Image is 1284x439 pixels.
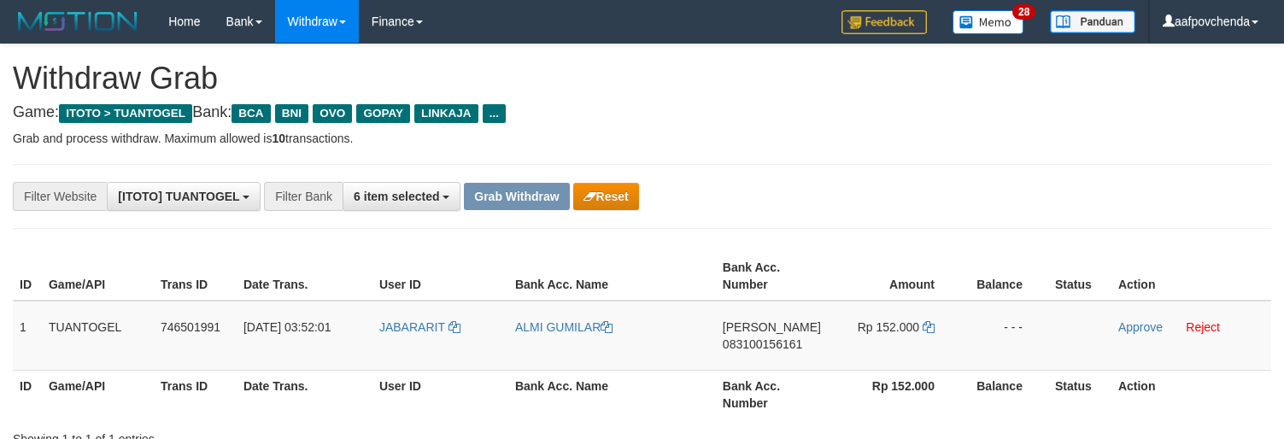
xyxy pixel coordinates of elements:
span: BCA [232,104,270,123]
th: ID [13,252,42,301]
th: Status [1048,252,1111,301]
th: Trans ID [154,252,237,301]
a: Copy 152000 to clipboard [923,320,935,334]
th: Date Trans. [237,252,372,301]
span: ITOTO > TUANTOGEL [59,104,192,123]
th: Bank Acc. Number [716,370,828,419]
th: Status [1048,370,1111,419]
span: BNI [275,104,308,123]
img: panduan.png [1050,10,1135,33]
th: Date Trans. [237,370,372,419]
a: Reject [1186,320,1220,334]
th: Trans ID [154,370,237,419]
img: Button%20Memo.svg [953,10,1024,34]
th: Game/API [42,370,154,419]
button: Grab Withdraw [464,183,569,210]
th: Rp 152.000 [828,370,960,419]
th: Game/API [42,252,154,301]
span: [ITOTO] TUANTOGEL [118,190,239,203]
a: JABARARIT [379,320,460,334]
span: GOPAY [356,104,410,123]
button: [ITOTO] TUANTOGEL [107,182,261,211]
th: User ID [372,370,508,419]
img: MOTION_logo.png [13,9,143,34]
button: Reset [573,183,639,210]
th: Bank Acc. Name [508,252,716,301]
img: Feedback.jpg [841,10,927,34]
div: Filter Website [13,182,107,211]
h1: Withdraw Grab [13,61,1271,96]
span: LINKAJA [414,104,478,123]
span: 6 item selected [354,190,439,203]
th: Bank Acc. Name [508,370,716,419]
span: JABARARIT [379,320,445,334]
th: Action [1111,370,1271,419]
span: [DATE] 03:52:01 [243,320,331,334]
a: Approve [1118,320,1163,334]
th: Bank Acc. Number [716,252,828,301]
th: Balance [960,252,1048,301]
span: ... [483,104,506,123]
th: Balance [960,370,1048,419]
strong: 10 [272,132,285,145]
span: OVO [313,104,352,123]
th: Amount [828,252,960,301]
th: Action [1111,252,1271,301]
span: Copy 083100156161 to clipboard [723,337,802,351]
td: TUANTOGEL [42,301,154,371]
button: 6 item selected [343,182,460,211]
div: Filter Bank [264,182,343,211]
a: ALMI GUMILAR [515,320,613,334]
span: [PERSON_NAME] [723,320,821,334]
h4: Game: Bank: [13,104,1271,121]
p: Grab and process withdraw. Maximum allowed is transactions. [13,130,1271,147]
td: - - - [960,301,1048,371]
th: User ID [372,252,508,301]
span: 28 [1012,4,1035,20]
span: 746501991 [161,320,220,334]
td: 1 [13,301,42,371]
span: Rp 152.000 [858,320,919,334]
